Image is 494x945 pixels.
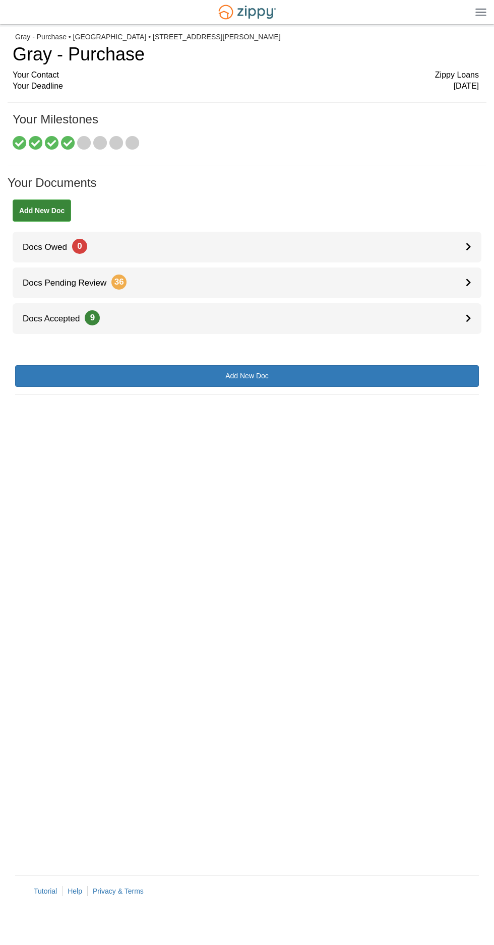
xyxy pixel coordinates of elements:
[435,70,479,81] span: Zippy Loans
[111,275,127,290] span: 36
[13,199,71,222] a: Add New Doc
[454,81,479,92] span: [DATE]
[93,887,144,895] a: Privacy & Terms
[85,310,100,325] span: 9
[15,365,479,387] a: Add New Doc
[68,887,82,895] a: Help
[13,278,127,288] span: Docs Pending Review
[13,242,87,252] span: Docs Owed
[13,267,481,298] a: Docs Pending Review36
[13,232,481,262] a: Docs Owed0
[8,176,486,199] h1: Your Documents
[15,33,479,41] div: Gray - Purchase • [GEOGRAPHIC_DATA] • [STREET_ADDRESS][PERSON_NAME]
[13,81,479,92] div: Your Deadline
[13,303,481,334] a: Docs Accepted9
[34,887,57,895] a: Tutorial
[13,113,479,136] h1: Your Milestones
[13,70,479,81] div: Your Contact
[13,314,100,323] span: Docs Accepted
[72,239,87,254] span: 0
[475,8,486,16] img: Mobile Dropdown Menu
[13,44,479,64] h1: Gray - Purchase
